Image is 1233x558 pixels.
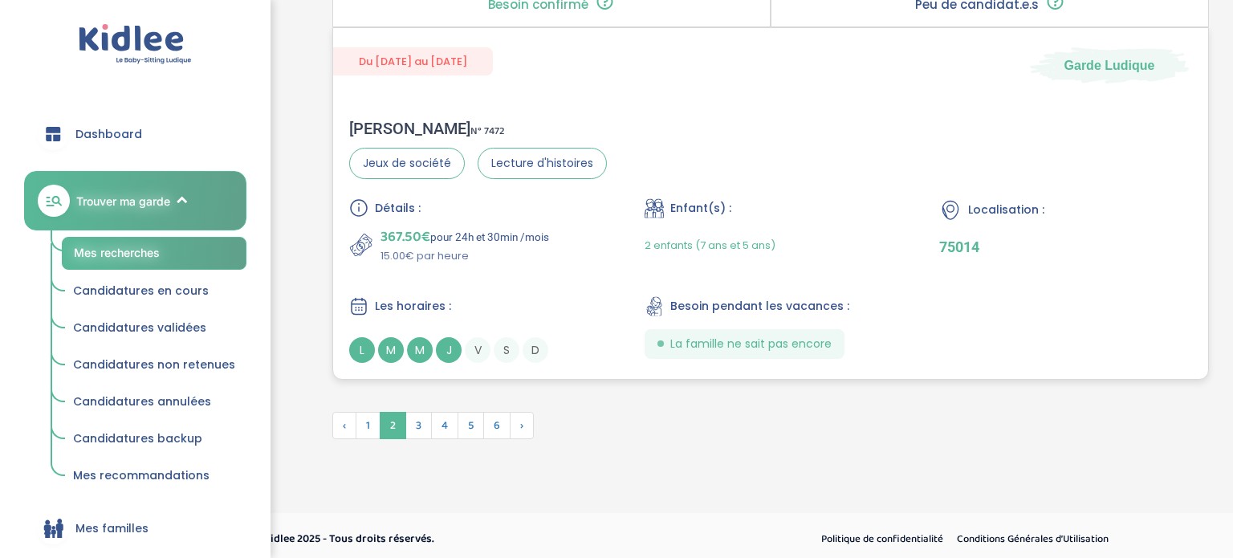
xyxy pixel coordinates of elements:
[380,226,430,248] span: 367.50€
[951,529,1114,550] a: Conditions Générales d’Utilisation
[75,520,149,537] span: Mes familles
[24,499,246,557] a: Mes familles
[356,412,380,439] span: 1
[62,461,246,491] a: Mes recommandations
[254,531,685,548] p: © Kidlee 2025 - Tous droits réservés.
[523,337,548,363] span: D
[24,105,246,163] a: Dashboard
[349,119,607,138] div: [PERSON_NAME]
[670,336,832,352] span: La famille ne sait pas encore
[375,200,421,217] span: Détails :
[405,412,432,439] span: 3
[62,387,246,417] a: Candidatures annulées
[645,238,775,253] span: 2 enfants (7 ans et 5 ans)
[76,193,170,210] span: Trouver ma garde
[349,337,375,363] span: L
[74,246,160,259] span: Mes recherches
[333,47,493,75] span: Du [DATE] au [DATE]
[79,24,192,65] img: logo.svg
[380,226,549,248] p: pour 24h et 30min /mois
[24,171,246,230] a: Trouver ma garde
[349,148,465,179] span: Jeux de société
[816,529,949,550] a: Politique de confidentialité
[939,238,1192,255] p: 75014
[73,467,210,483] span: Mes recommandations
[75,126,142,143] span: Dashboard
[670,200,731,217] span: Enfant(s) :
[62,276,246,307] a: Candidatures en cours
[380,412,406,439] span: 2
[332,412,356,439] span: ‹
[62,237,246,270] a: Mes recherches
[73,430,202,446] span: Candidatures backup
[968,202,1044,218] span: Localisation :
[670,298,849,315] span: Besoin pendant les vacances :
[62,313,246,344] a: Candidatures validées
[436,337,462,363] span: J
[478,148,607,179] span: Lecture d'histoires
[62,424,246,454] a: Candidatures backup
[62,350,246,381] a: Candidatures non retenues
[1064,56,1155,74] span: Garde Ludique
[470,123,505,140] span: N° 7472
[73,283,209,299] span: Candidatures en cours
[73,356,235,373] span: Candidatures non retenues
[73,320,206,336] span: Candidatures validées
[431,412,458,439] span: 4
[375,298,451,315] span: Les horaires :
[407,337,433,363] span: M
[380,248,549,264] p: 15.00€ par heure
[378,337,404,363] span: M
[494,337,519,363] span: S
[73,393,211,409] span: Candidatures annulées
[465,337,490,363] span: V
[483,412,511,439] span: 6
[458,412,484,439] span: 5
[510,412,534,439] span: Suivant »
